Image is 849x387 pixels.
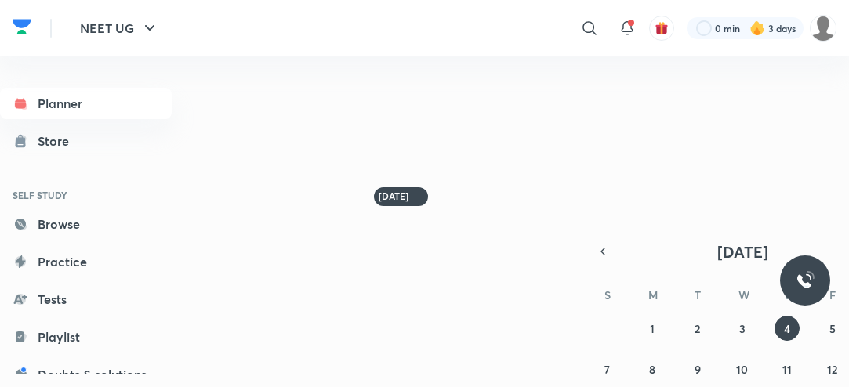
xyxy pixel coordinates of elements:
img: Company Logo [13,15,31,38]
button: September 3, 2025 [730,316,755,341]
abbr: September 12, 2025 [827,362,837,377]
button: September 5, 2025 [820,316,845,341]
abbr: Friday [829,288,836,302]
h6: [DATE] [379,190,408,203]
button: September 1, 2025 [640,316,665,341]
button: September 2, 2025 [685,316,710,341]
abbr: Monday [648,288,658,302]
abbr: Wednesday [738,288,749,302]
button: NEET UG [71,13,169,44]
img: Nishi raghuwanshi [810,15,836,42]
button: avatar [649,16,674,41]
button: September 10, 2025 [730,356,755,382]
abbr: September 2, 2025 [695,321,700,336]
span: [DATE] [717,241,768,262]
button: September 7, 2025 [595,356,620,382]
abbr: September 7, 2025 [604,362,610,377]
abbr: September 3, 2025 [739,321,746,336]
abbr: Tuesday [695,288,701,302]
div: Store [38,132,78,150]
abbr: September 4, 2025 [784,321,790,336]
button: September 4, 2025 [775,316,800,341]
abbr: September 5, 2025 [829,321,836,336]
abbr: September 8, 2025 [649,362,655,377]
button: September 11, 2025 [775,356,800,382]
abbr: Sunday [604,288,611,302]
img: streak [749,20,765,36]
abbr: September 9, 2025 [695,362,701,377]
img: avatar [655,21,669,35]
abbr: September 1, 2025 [650,321,655,336]
abbr: September 10, 2025 [736,362,748,377]
button: September 9, 2025 [685,356,710,382]
button: September 12, 2025 [820,356,845,382]
a: Company Logo [13,15,31,42]
abbr: September 11, 2025 [782,362,792,377]
button: September 8, 2025 [640,356,665,382]
img: ttu [796,271,815,290]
